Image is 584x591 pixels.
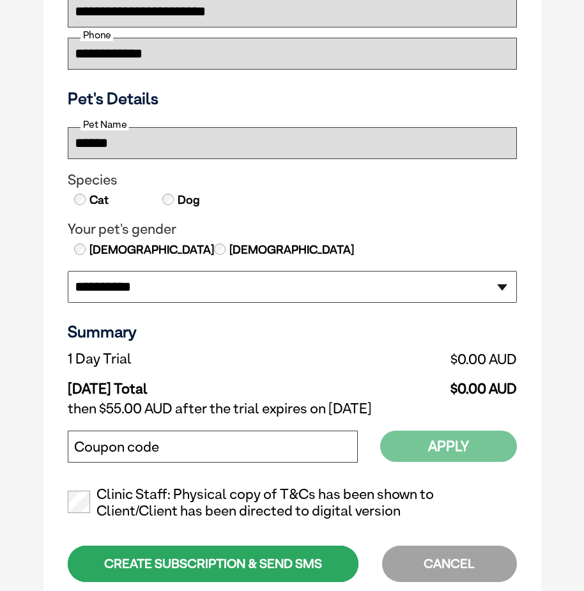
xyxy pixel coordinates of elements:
[68,397,517,420] td: then $55.00 AUD after the trial expires on [DATE]
[312,371,517,397] td: $0.00 AUD
[68,322,517,341] h3: Summary
[68,546,358,582] div: CREATE SUBSCRIPTION & SEND SMS
[63,89,522,108] h3: Pet's Details
[68,486,517,519] label: Clinic Staff: Physical copy of T&Cs has been shown to Client/Client has been directed to digital ...
[68,348,312,371] td: 1 Day Trial
[74,439,159,456] label: Coupon code
[312,348,517,371] td: $0.00 AUD
[68,491,90,513] input: Clinic Staff: Physical copy of T&Cs has been shown to Client/Client has been directed to digital ...
[68,371,312,397] td: [DATE] Total
[68,172,517,188] legend: Species
[380,431,517,462] button: Apply
[68,221,517,238] legend: Your pet's gender
[382,546,517,582] div: CANCEL
[81,29,113,41] label: Phone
